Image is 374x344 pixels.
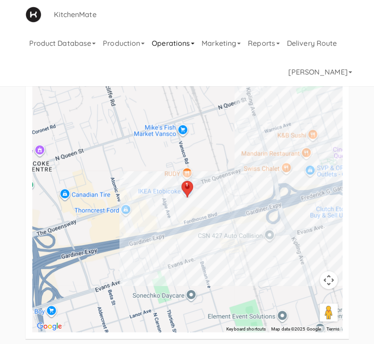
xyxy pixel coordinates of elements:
[226,326,266,332] button: Keyboard shortcuts
[35,321,64,332] img: Google
[320,304,338,322] button: Drag Pegman onto the map to open Street View
[283,29,340,57] a: Delivery Route
[99,29,148,57] a: Production
[26,29,100,57] a: Product Database
[326,326,339,331] a: Terms
[320,271,338,289] button: Map camera controls
[271,326,321,331] span: Map data ©2025 Google
[244,29,283,57] a: Reports
[35,321,64,332] a: Open this area in Google Maps (opens a new window)
[285,57,355,86] a: [PERSON_NAME]
[148,29,198,57] a: Operations
[26,7,41,22] img: Micromart
[198,29,244,57] a: Marketing
[185,182,188,188] div: 1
